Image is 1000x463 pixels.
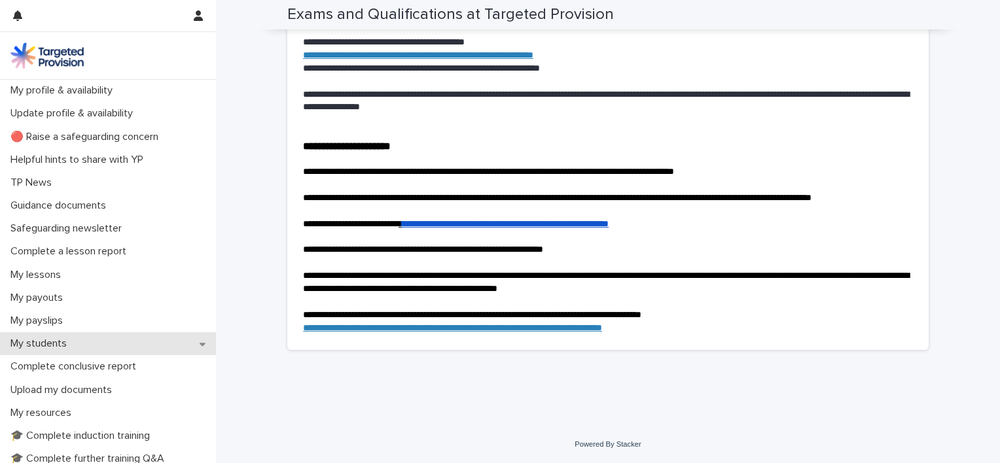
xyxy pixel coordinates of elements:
h2: Exams and Qualifications at Targeted Provision [287,5,614,24]
p: Helpful hints to share with YP [5,154,154,166]
p: Update profile & availability [5,107,143,120]
p: Complete a lesson report [5,245,137,258]
p: Upload my documents [5,384,122,396]
p: My lessons [5,269,71,281]
p: Complete conclusive report [5,360,147,373]
p: TP News [5,177,62,189]
img: M5nRWzHhSzIhMunXDL62 [10,43,84,69]
p: My resources [5,407,82,419]
a: Powered By Stacker [575,440,641,448]
p: 🔴 Raise a safeguarding concern [5,131,169,143]
p: My profile & availability [5,84,123,97]
p: 🎓 Complete induction training [5,430,160,442]
p: My payslips [5,315,73,327]
p: My students [5,337,77,350]
p: Guidance documents [5,199,116,212]
p: Safeguarding newsletter [5,222,132,235]
p: My payouts [5,292,73,304]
